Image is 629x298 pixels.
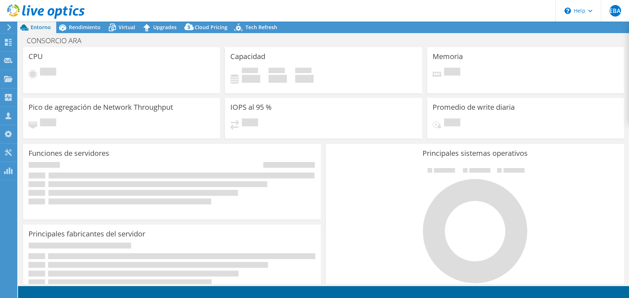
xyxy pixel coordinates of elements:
[269,68,285,75] span: Libre
[195,24,227,31] span: Cloud Pricing
[40,118,56,128] span: Pendiente
[245,24,277,31] span: Tech Refresh
[40,68,56,77] span: Pendiente
[230,103,272,111] h3: IOPS al 95 %
[28,149,109,157] h3: Funciones de servidores
[564,8,571,14] svg: \n
[295,68,311,75] span: Total
[269,75,287,83] h4: 0 GiB
[119,24,135,31] span: Virtual
[242,68,258,75] span: Used
[23,37,93,45] h1: CONSORCIO ARA
[69,24,101,31] span: Rendimiento
[433,53,463,60] h3: Memoria
[242,118,258,128] span: Pendiente
[31,24,51,31] span: Entorno
[153,24,177,31] span: Upgrades
[444,118,460,128] span: Pendiente
[295,75,314,83] h4: 0 GiB
[230,53,265,60] h3: Capacidad
[433,103,515,111] h3: Promedio de write diaria
[28,53,43,60] h3: CPU
[28,103,173,111] h3: Pico de agregación de Network Throughput
[610,5,621,17] span: EBA
[331,149,618,157] h3: Principales sistemas operativos
[28,230,145,238] h3: Principales fabricantes del servidor
[242,75,260,83] h4: 0 GiB
[444,68,460,77] span: Pendiente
